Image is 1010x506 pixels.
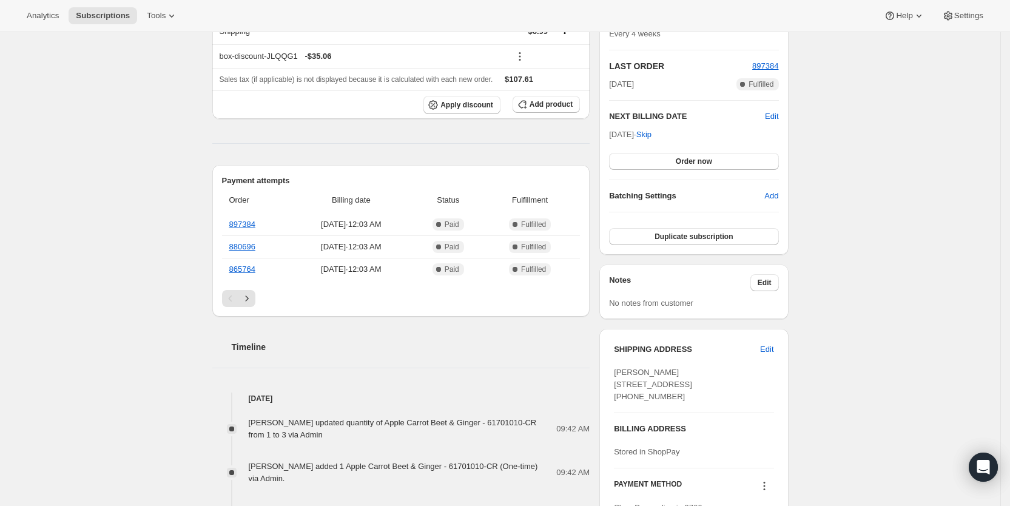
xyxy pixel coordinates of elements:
span: Fulfilled [521,265,546,274]
span: 09:42 AM [556,423,590,435]
h4: [DATE] [212,393,590,405]
a: 880696 [229,242,255,251]
span: Status [416,194,480,206]
span: Help [896,11,912,21]
button: Analytics [19,7,66,24]
span: [DATE] · 12:03 AM [293,263,409,275]
button: Next [238,290,255,307]
span: Tools [147,11,166,21]
h3: Notes [609,274,750,291]
span: - $35.06 [305,50,331,62]
a: 865764 [229,265,255,274]
button: Tools [140,7,185,24]
span: Fulfilled [521,242,546,252]
span: Stored in ShopPay [614,447,679,456]
button: Apply discount [423,96,500,114]
button: Add product [513,96,580,113]
h3: PAYMENT METHOD [614,479,682,496]
span: [DATE] [609,78,634,90]
span: Fulfilled [749,79,773,89]
span: Subscriptions [76,11,130,21]
span: Paid [445,265,459,274]
button: Settings [935,7,991,24]
span: Settings [954,11,983,21]
a: 897384 [229,220,255,229]
button: Skip [629,125,659,144]
span: $107.61 [505,75,533,84]
span: No notes from customer [609,299,693,308]
button: Help [877,7,932,24]
span: Fulfillment [487,194,573,206]
h2: Payment attempts [222,175,581,187]
span: Paid [445,220,459,229]
span: Billing date [293,194,409,206]
span: Skip [636,129,651,141]
span: [PERSON_NAME] [STREET_ADDRESS] [PHONE_NUMBER] [614,368,692,401]
button: Edit [765,110,778,123]
a: 897384 [752,61,778,70]
span: Fulfilled [521,220,546,229]
div: Open Intercom Messenger [969,453,998,482]
h6: Batching Settings [609,190,764,202]
button: Edit [753,340,781,359]
button: 897384 [752,60,778,72]
span: Analytics [27,11,59,21]
h2: Timeline [232,341,590,353]
span: [DATE] · 12:03 AM [293,218,409,231]
button: Add [757,186,786,206]
nav: Pagination [222,290,581,307]
span: $6.99 [528,27,548,36]
span: [DATE] · [609,130,651,139]
span: Edit [758,278,772,288]
span: Apply discount [440,100,493,110]
h2: LAST ORDER [609,60,752,72]
span: Every 4 weeks [609,29,661,38]
button: Edit [750,274,779,291]
span: [PERSON_NAME] added 1 Apple Carrot Beet & Ginger - 61701010-CR (One-time) via Admin. [249,462,538,483]
span: [DATE] · 12:03 AM [293,241,409,253]
span: Sales tax (if applicable) is not displayed because it is calculated with each new order. [220,75,493,84]
span: [PERSON_NAME] updated quantity of Apple Carrot Beet & Ginger - 61701010-CR from 1 to 3 via Admin [249,418,537,439]
span: Add product [530,100,573,109]
button: Subscriptions [69,7,137,24]
h2: NEXT BILLING DATE [609,110,765,123]
span: Duplicate subscription [655,232,733,241]
div: box-discount-JLQQG1 [220,50,503,62]
span: Paid [445,242,459,252]
span: Edit [760,343,773,356]
span: Order now [676,157,712,166]
span: Add [764,190,778,202]
h3: SHIPPING ADDRESS [614,343,760,356]
span: 09:42 AM [556,467,590,479]
h3: BILLING ADDRESS [614,423,773,435]
th: Order [222,187,290,214]
button: Order now [609,153,778,170]
button: Duplicate subscription [609,228,778,245]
